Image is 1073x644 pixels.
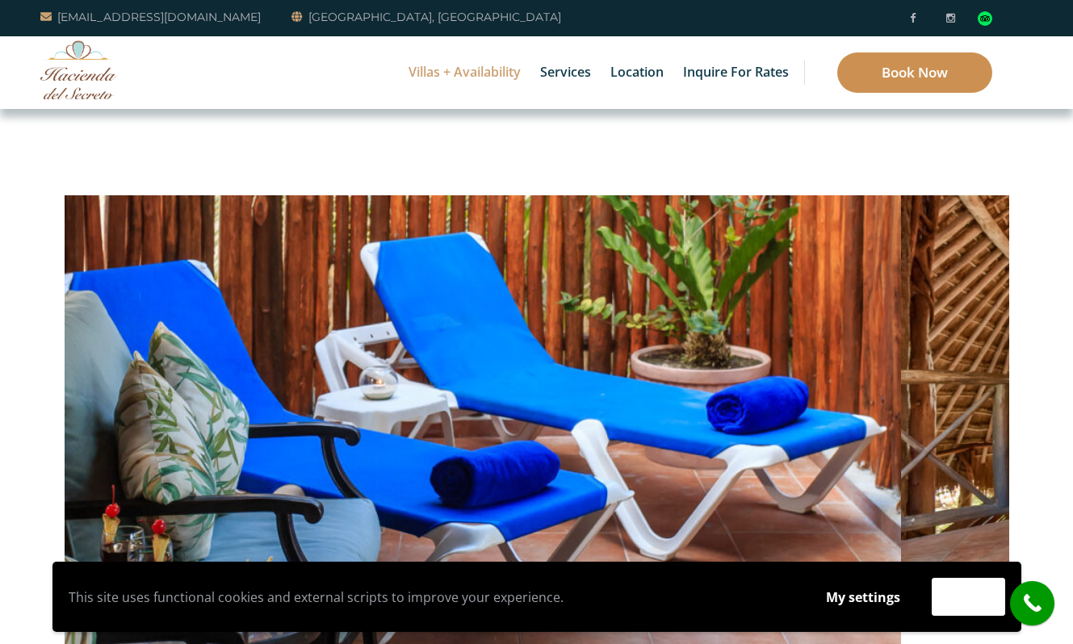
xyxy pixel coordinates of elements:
button: Accept [932,578,1005,616]
a: Services [532,36,599,109]
a: [GEOGRAPHIC_DATA], [GEOGRAPHIC_DATA] [291,7,561,27]
a: call [1010,581,1054,625]
a: Location [602,36,672,109]
div: Read traveler reviews on Tripadvisor [978,11,992,26]
p: This site uses functional cookies and external scripts to improve your experience. [69,585,794,609]
a: Inquire for Rates [675,36,797,109]
a: Book Now [837,52,992,93]
a: Villas + Availability [400,36,529,109]
img: Awesome Logo [40,40,117,99]
i: call [1014,585,1050,621]
img: Tripadvisor_logomark.svg [978,11,992,26]
a: [EMAIL_ADDRESS][DOMAIN_NAME] [40,7,261,27]
button: My settings [811,579,916,616]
